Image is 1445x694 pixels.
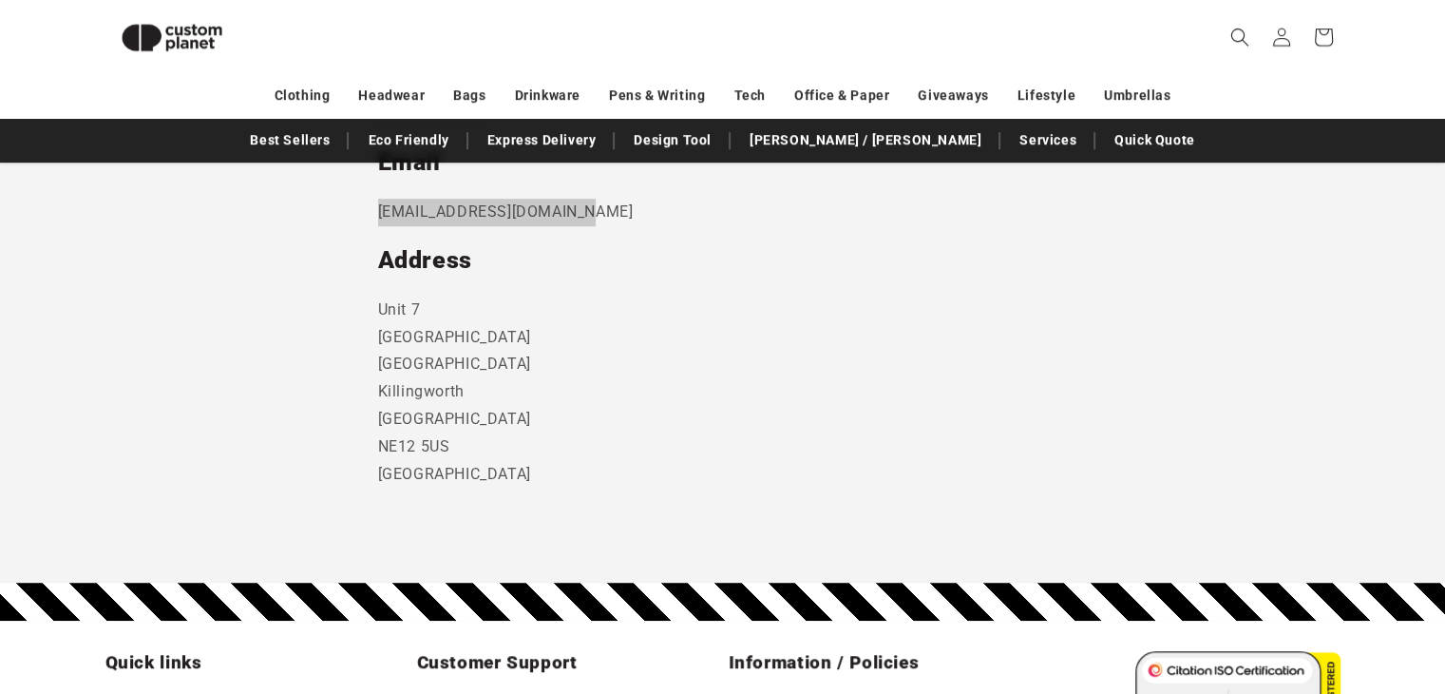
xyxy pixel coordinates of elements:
[105,8,238,67] img: Custom Planet
[378,199,1068,226] p: [EMAIL_ADDRESS][DOMAIN_NAME]
[378,245,1068,276] h2: Address
[624,124,721,157] a: Design Tool
[609,79,705,112] a: Pens & Writing
[478,124,606,157] a: Express Delivery
[794,79,889,112] a: Office & Paper
[105,651,406,674] h2: Quick links
[1105,124,1205,157] a: Quick Quote
[515,79,580,112] a: Drinkware
[1219,16,1261,58] summary: Search
[918,79,988,112] a: Giveaways
[733,79,765,112] a: Tech
[358,124,458,157] a: Eco Friendly
[378,297,1068,489] p: Unit 7 [GEOGRAPHIC_DATA] [GEOGRAPHIC_DATA] Killingworth [GEOGRAPHIC_DATA] NE12 5US [GEOGRAPHIC_DATA]
[740,124,991,157] a: [PERSON_NAME] / [PERSON_NAME]
[358,79,425,112] a: Headwear
[275,79,331,112] a: Clothing
[1010,124,1086,157] a: Services
[1104,79,1170,112] a: Umbrellas
[378,147,1068,178] h2: Email
[453,79,485,112] a: Bags
[417,651,717,674] h2: Customer Support
[1017,79,1075,112] a: Lifestyle
[729,651,1029,674] h2: Information / Policies
[1128,489,1445,694] iframe: Chat Widget
[240,124,339,157] a: Best Sellers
